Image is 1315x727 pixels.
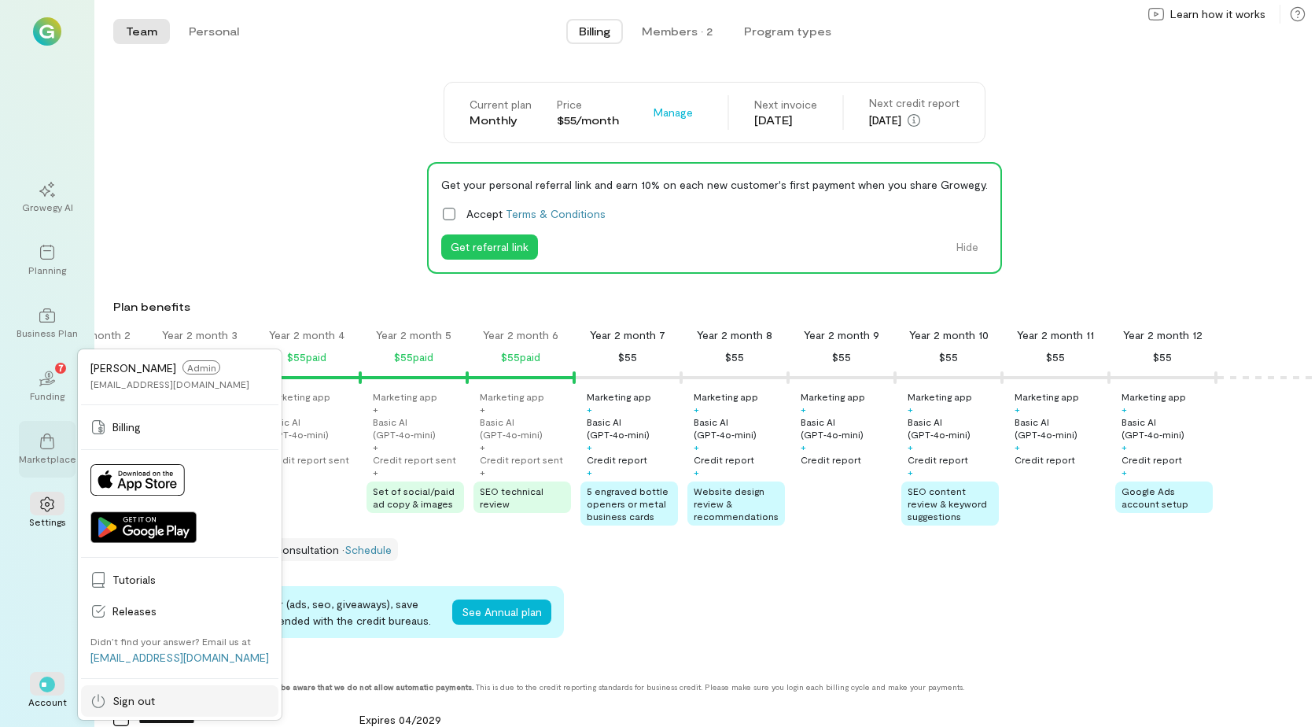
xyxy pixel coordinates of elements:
div: + [1122,403,1127,415]
button: Billing [566,19,623,44]
span: Set of social/paid ad copy & images [373,485,455,509]
div: + [373,466,378,478]
div: Settings [29,515,66,528]
div: + [587,441,592,453]
div: [DATE] [869,111,960,130]
div: Marketing app [908,390,972,403]
button: See Annual plan [452,600,551,625]
div: + [480,441,485,453]
div: Year 2 month 4 [269,327,344,343]
div: $55 [1046,348,1065,367]
div: Monthly [470,113,532,128]
span: Website design review & recommendations [694,485,779,522]
a: Billing [81,411,278,443]
div: Basic AI (GPT‑4o‑mini) [587,415,678,441]
div: Marketing app [587,390,651,403]
div: + [1122,441,1127,453]
span: SEO technical review [480,485,543,509]
div: Year 2 month 5 [376,327,451,343]
div: + [694,441,699,453]
div: Payment methods [113,663,1188,679]
a: Business Plan [19,295,76,352]
a: Schedule [344,543,392,556]
a: Growegy AI [19,169,76,226]
div: + [1015,403,1020,415]
a: Terms & Conditions [506,207,606,220]
div: $55 paid [287,348,326,367]
div: Year 2 month 7 [590,327,665,343]
button: Program types [731,19,844,44]
div: Basic AI (GPT‑4o‑mini) [1122,415,1213,441]
div: + [908,466,913,478]
div: Basic AI (GPT‑4o‑mini) [266,415,357,441]
div: $55/month [557,113,619,128]
a: Marketplace [19,421,76,478]
div: Credit report sent [480,453,563,466]
div: Marketing app [1015,390,1079,403]
div: $55 paid [394,348,433,367]
div: [EMAIL_ADDRESS][DOMAIN_NAME] [90,378,249,390]
div: $55 [725,348,744,367]
div: [DATE] [754,113,817,128]
div: + [373,441,378,453]
span: Releases [112,603,269,619]
div: Funding [30,389,64,402]
a: Settings [19,484,76,541]
div: Didn’t find your answer? Email us at [90,635,251,648]
div: $55 [832,348,851,367]
div: This is due to the credit reporting standards for business credit. Please make sure you login eac... [113,682,1188,692]
div: $55 paid [180,348,219,367]
img: Get it on Google Play [90,511,197,543]
div: Growegy AI [22,201,73,213]
div: Credit report [1015,453,1075,466]
div: Marketing app [373,390,437,403]
div: + [587,403,592,415]
span: Learn how it works [1170,6,1265,22]
button: Personal [176,19,252,44]
div: Next credit report [869,95,960,111]
div: $55 [939,348,958,367]
div: Basic AI (GPT‑4o‑mini) [373,415,464,441]
div: Marketing app [694,390,758,403]
div: Credit report [694,453,754,466]
div: Basic AI (GPT‑4o‑mini) [480,415,571,441]
div: Current plan [470,97,532,113]
div: Planning [28,264,66,276]
button: Team [113,19,170,44]
div: Marketplace [19,452,76,465]
div: + [801,441,806,453]
div: Account [28,696,67,708]
a: [EMAIL_ADDRESS][DOMAIN_NAME] [90,651,269,664]
div: Year 2 month 3 [162,327,238,343]
div: + [373,403,378,415]
span: Expires 04/2029 [359,713,441,726]
div: + [908,441,913,453]
div: + [908,403,913,415]
span: Google Ads account setup [1122,485,1188,509]
div: Credit report [1122,453,1182,466]
div: Year 2 month 9 [804,327,879,343]
div: + [801,403,806,415]
div: Plan benefits [113,299,1309,315]
a: Releases [81,596,278,627]
div: Year 2 month 12 [1123,327,1203,343]
div: + [1015,441,1020,453]
div: Basic AI (GPT‑4o‑mini) [801,415,892,441]
div: + [694,403,699,415]
div: + [480,466,485,478]
div: + [1122,466,1127,478]
span: Manage [654,105,693,120]
img: Download on App Store [90,464,185,496]
button: Manage [644,100,702,125]
div: Business Plan [17,327,78,339]
span: 7 [58,360,64,375]
button: Members · 2 [629,19,725,44]
div: Price [557,97,619,113]
a: Sign out [81,685,278,717]
div: Credit report sent [373,453,456,466]
span: 5 engraved bottle openers or metal business cards [587,485,669,522]
div: Year 2 month 8 [697,327,772,343]
div: + [587,466,592,478]
div: Basic AI (GPT‑4o‑mini) [694,415,785,441]
div: Credit report sent [266,453,349,466]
